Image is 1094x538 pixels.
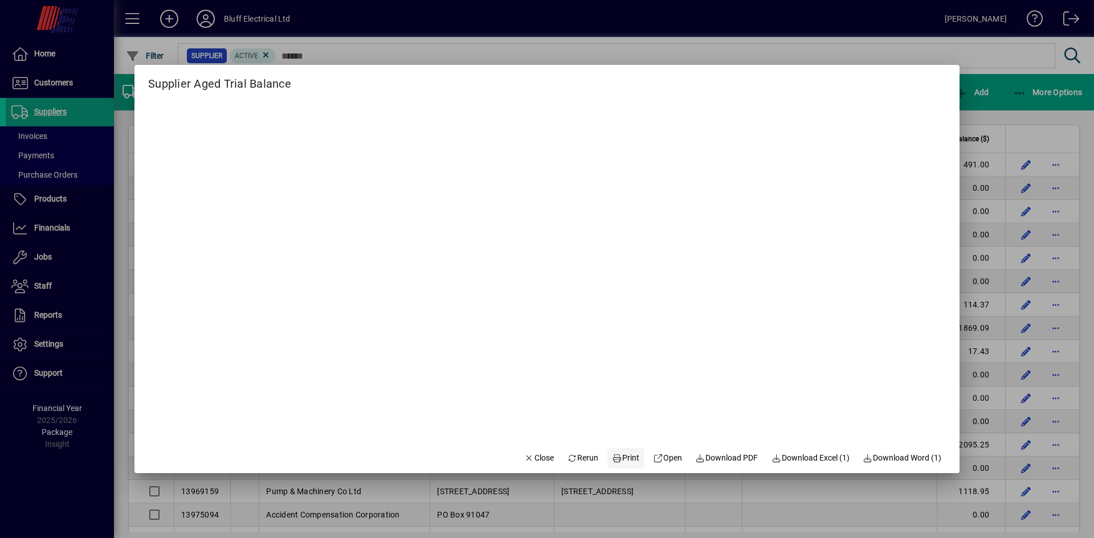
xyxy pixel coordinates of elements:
[612,452,639,464] span: Print
[520,448,558,469] button: Close
[568,452,599,464] span: Rerun
[863,452,942,464] span: Download Word (1)
[691,448,763,469] a: Download PDF
[524,452,554,464] span: Close
[767,448,854,469] button: Download Excel (1)
[771,452,850,464] span: Download Excel (1)
[653,452,682,464] span: Open
[134,65,305,93] h2: Supplier Aged Trial Balance
[648,448,687,469] a: Open
[607,448,644,469] button: Print
[696,452,758,464] span: Download PDF
[859,448,946,469] button: Download Word (1)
